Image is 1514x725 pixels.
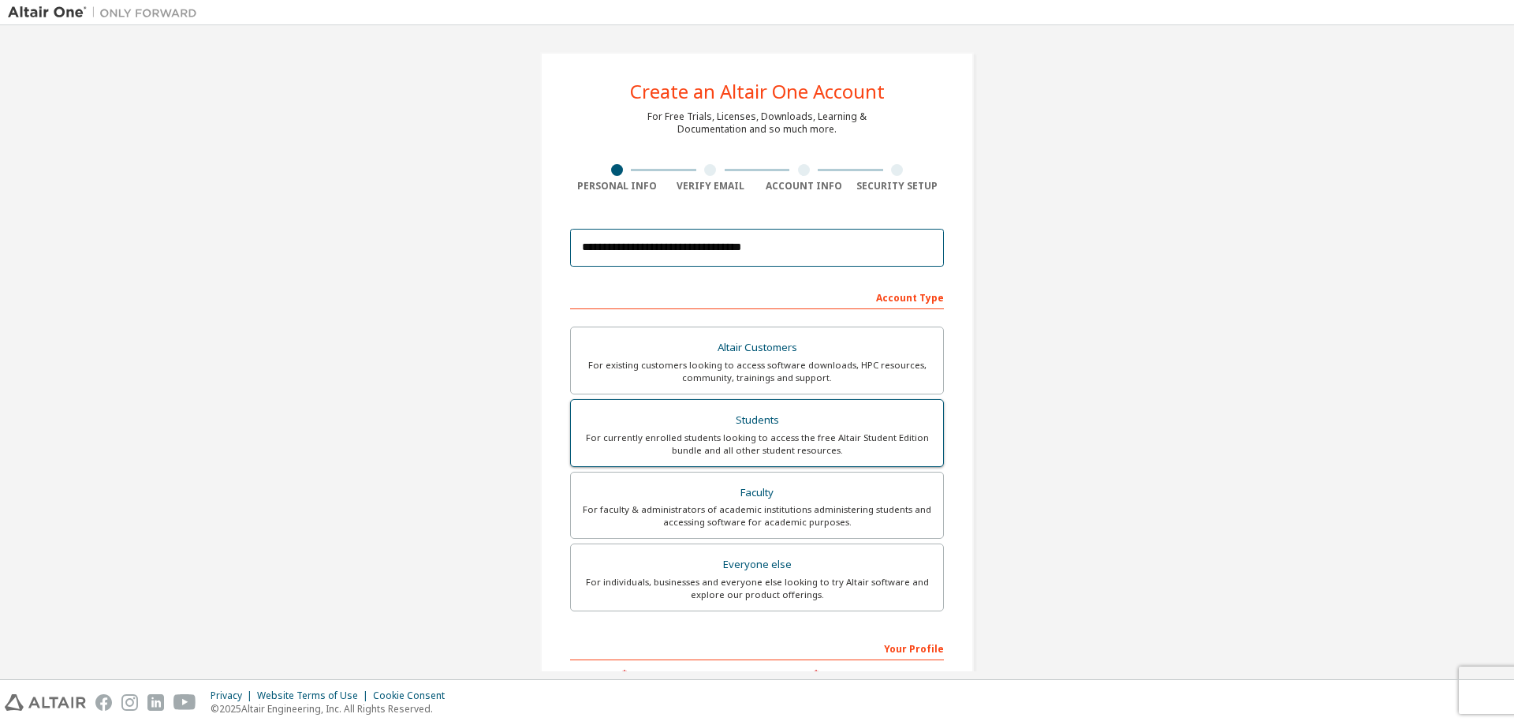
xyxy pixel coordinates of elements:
div: For faculty & administrators of academic institutions administering students and accessing softwa... [580,503,934,529]
div: Faculty [580,482,934,504]
div: Create an Altair One Account [630,82,885,101]
label: First Name [570,668,752,681]
img: linkedin.svg [147,694,164,711]
img: altair_logo.svg [5,694,86,711]
img: facebook.svg [95,694,112,711]
div: Privacy [211,689,257,702]
div: Website Terms of Use [257,689,373,702]
p: © 2025 Altair Engineering, Inc. All Rights Reserved. [211,702,454,716]
div: For currently enrolled students looking to access the free Altair Student Edition bundle and all ... [580,432,934,457]
div: For Free Trials, Licenses, Downloads, Learning & Documentation and so much more. [647,110,867,136]
img: Altair One [8,5,205,21]
div: For individuals, businesses and everyone else looking to try Altair software and explore our prod... [580,576,934,601]
img: instagram.svg [121,694,138,711]
div: Students [580,409,934,432]
div: Account Type [570,284,944,309]
div: Account Info [757,180,851,192]
div: Personal Info [570,180,664,192]
div: Verify Email [664,180,758,192]
div: Security Setup [851,180,945,192]
div: Altair Customers [580,337,934,359]
div: For existing customers looking to access software downloads, HPC resources, community, trainings ... [580,359,934,384]
img: youtube.svg [173,694,196,711]
label: Last Name [762,668,944,681]
div: Everyone else [580,554,934,576]
div: Your Profile [570,635,944,660]
div: Cookie Consent [373,689,454,702]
